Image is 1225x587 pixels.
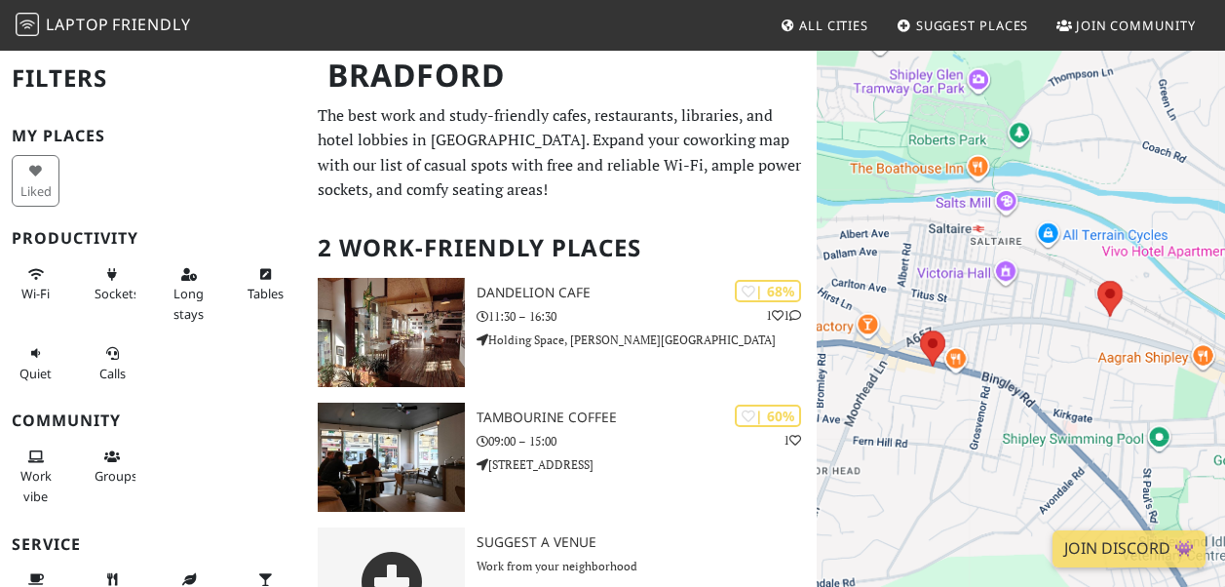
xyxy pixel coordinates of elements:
[12,258,59,310] button: Wi-Fi
[242,258,289,310] button: Tables
[1053,530,1206,567] a: Join Discord 👾
[477,557,817,575] p: Work from your neighborhood
[477,534,817,551] h3: Suggest a Venue
[1049,8,1204,43] a: Join Community
[318,103,805,203] p: The best work and study-friendly cafes, restaurants, libraries, and hotel lobbies in [GEOGRAPHIC_...
[89,441,136,492] button: Groups
[165,258,212,330] button: Long stays
[12,337,59,389] button: Quiet
[318,278,465,387] img: Dandelion Cafe
[112,14,190,35] span: Friendly
[12,441,59,512] button: Work vibe
[21,285,50,302] span: Stable Wi-Fi
[477,331,817,349] p: Holding Space, [PERSON_NAME][GEOGRAPHIC_DATA]
[477,285,817,301] h3: Dandelion Cafe
[318,218,805,278] h2: 2 Work-Friendly Places
[766,306,801,325] p: 1 1
[477,307,817,326] p: 11:30 – 16:30
[89,258,136,310] button: Sockets
[735,280,801,302] div: | 68%
[99,365,126,382] span: Video/audio calls
[12,127,294,145] h3: My Places
[312,49,813,102] h1: Bradford
[477,432,817,450] p: 09:00 – 15:00
[46,14,109,35] span: Laptop
[799,17,868,34] span: All Cities
[12,229,294,248] h3: Productivity
[12,411,294,430] h3: Community
[95,285,139,302] span: Power sockets
[735,405,801,427] div: | 60%
[89,337,136,389] button: Calls
[12,535,294,554] h3: Service
[889,8,1037,43] a: Suggest Places
[248,285,284,302] span: Work-friendly tables
[318,403,465,512] img: Tambourine Coffee
[12,49,294,108] h2: Filters
[306,278,817,387] a: Dandelion Cafe | 68% 11 Dandelion Cafe 11:30 – 16:30 Holding Space, [PERSON_NAME][GEOGRAPHIC_DATA]
[16,13,39,36] img: LaptopFriendly
[19,365,52,382] span: Quiet
[95,467,137,485] span: Group tables
[20,467,52,504] span: People working
[306,403,817,512] a: Tambourine Coffee | 60% 1 Tambourine Coffee 09:00 – 15:00 [STREET_ADDRESS]
[477,455,817,474] p: [STREET_ADDRESS]
[916,17,1029,34] span: Suggest Places
[16,9,191,43] a: LaptopFriendly LaptopFriendly
[784,431,801,450] p: 1
[1076,17,1196,34] span: Join Community
[772,8,876,43] a: All Cities
[173,285,204,322] span: Long stays
[477,410,817,426] h3: Tambourine Coffee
